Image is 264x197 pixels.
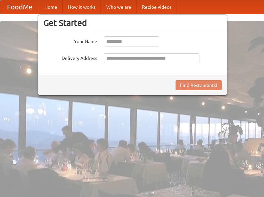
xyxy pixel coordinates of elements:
[63,0,101,14] a: How it works
[176,80,222,90] button: Find Restaurants!
[0,0,39,14] a: FoodMe
[43,18,222,28] h3: Get Started
[137,0,177,14] a: Recipe videos
[43,36,97,45] label: Your Name
[39,0,63,14] a: Home
[101,0,137,14] a: Who we are
[43,53,97,62] label: Delivery Address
